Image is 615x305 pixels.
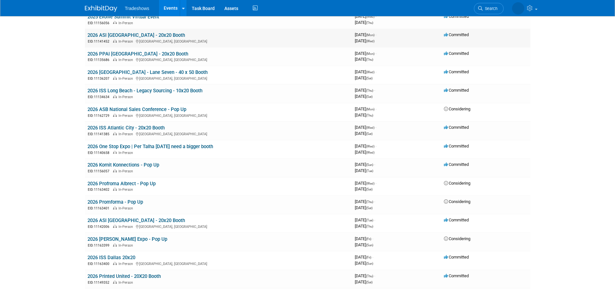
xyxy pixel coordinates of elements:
span: - [372,255,373,259]
span: EID: 11141385 [88,132,112,136]
span: EID: 11134634 [88,95,112,99]
a: 2026 [PERSON_NAME] Expo - Pop Up [87,236,167,242]
img: ExhibitDay [85,5,117,12]
span: In-Person [118,243,135,248]
a: 2026 ASI [GEOGRAPHIC_DATA] - 20x20 Booth [87,32,185,38]
a: Search [474,3,504,14]
span: [DATE] [355,125,376,130]
div: [GEOGRAPHIC_DATA], [GEOGRAPHIC_DATA] [87,261,350,266]
span: - [374,88,375,93]
span: - [375,144,376,148]
span: Committed [444,255,469,259]
span: [DATE] [355,57,373,62]
span: - [374,162,375,167]
span: [DATE] [355,205,373,210]
span: [DATE] [355,107,376,111]
span: [DATE] [355,20,373,25]
span: EID: 11162729 [88,114,112,117]
span: [DATE] [355,255,373,259]
span: [DATE] [355,162,375,167]
span: [DATE] [355,218,375,222]
span: [DATE] [355,273,375,278]
span: (Thu) [366,114,373,117]
span: (Sun) [366,163,373,167]
span: Considering [444,107,470,111]
span: (Wed) [366,126,374,129]
span: (Mon) [366,33,374,37]
span: Tradeshows [125,6,149,11]
span: (Sun) [366,243,373,247]
img: In-Person Event [113,262,117,265]
span: (Tue) [366,219,373,222]
a: 2026 ISS Dallas 20x20 [87,255,135,260]
span: In-Person [118,206,135,210]
span: [DATE] [355,113,373,117]
span: (Fri) [366,237,371,241]
span: (Sat) [366,95,373,98]
img: In-Person Event [113,169,117,172]
div: [GEOGRAPHIC_DATA], [GEOGRAPHIC_DATA] [87,76,350,81]
span: [DATE] [355,131,373,136]
span: EID: 11156057 [88,169,112,173]
span: - [372,236,373,241]
span: (Thu) [366,274,373,278]
span: (Thu) [366,225,373,228]
span: EID: 11156056 [88,21,112,25]
img: In-Person Event [113,243,117,247]
span: - [375,125,376,130]
img: In-Person Event [113,58,117,61]
a: 2026 Printed United - 20X20 Booth [87,273,161,279]
span: Committed [444,125,469,130]
span: Committed [444,144,469,148]
span: Committed [444,162,469,167]
span: [DATE] [355,236,373,241]
span: [DATE] [355,181,376,186]
img: In-Person Event [113,95,117,98]
img: In-Person Event [113,132,117,135]
span: In-Person [118,262,135,266]
span: (Sun) [366,262,373,265]
span: Committed [444,32,469,37]
span: (Wed) [366,70,374,74]
img: In-Person Event [113,151,117,154]
span: (Wed) [366,15,374,18]
span: EID: 11140658 [88,151,112,155]
span: [DATE] [355,144,376,148]
div: [GEOGRAPHIC_DATA], [GEOGRAPHIC_DATA] [87,113,350,118]
a: 2026 Promforma - Pop Up [87,199,143,205]
span: In-Person [118,76,135,81]
span: Committed [444,88,469,93]
img: In-Person Event [113,114,117,117]
span: [DATE] [355,38,374,43]
span: [DATE] [355,168,373,173]
span: - [375,14,376,19]
span: Considering [444,199,470,204]
span: [DATE] [355,280,373,284]
img: In-Person Event [113,21,117,24]
span: (Mon) [366,107,374,111]
span: [DATE] [355,94,373,99]
span: EID: 11163400 [88,262,112,266]
span: Committed [444,14,469,19]
span: In-Person [118,280,135,285]
span: (Sat) [366,280,373,284]
span: (Wed) [366,182,374,185]
span: - [375,69,376,74]
span: (Tue) [366,169,373,173]
span: (Fri) [366,256,371,259]
span: - [375,107,376,111]
span: In-Person [118,225,135,229]
span: [DATE] [355,88,375,93]
span: EID: 11163401 [88,207,112,210]
img: In-Person Event [113,39,117,43]
a: 2026 PPAI [GEOGRAPHIC_DATA] - 20x20 Booth [87,51,188,57]
img: In-Person Event [113,188,117,191]
span: (Mon) [366,52,374,56]
span: In-Person [118,114,135,118]
span: (Sat) [366,132,373,136]
span: EID: 11142006 [88,225,112,229]
span: EID: 11163399 [88,244,112,247]
span: Committed [444,69,469,74]
span: In-Person [118,169,135,173]
span: [DATE] [355,32,376,37]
